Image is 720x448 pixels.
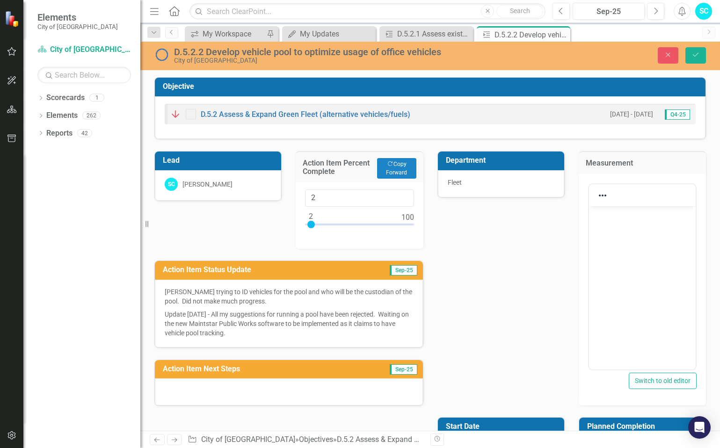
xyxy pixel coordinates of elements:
iframe: Rich Text Area [589,206,696,369]
div: City of [GEOGRAPHIC_DATA] [174,57,460,64]
span: Sep-25 [390,364,417,375]
a: Scorecards [46,93,85,103]
div: [PERSON_NAME] [182,180,233,189]
a: My Updates [284,28,373,40]
small: City of [GEOGRAPHIC_DATA] [37,23,118,30]
span: Elements [37,12,118,23]
button: Copy Forward [377,158,416,179]
h3: Planned Completion [587,422,701,431]
a: Elements [46,110,78,121]
div: 1 [89,94,104,102]
h3: Start Date [446,422,560,431]
a: D.5.2 Assess & Expand Green Fleet (alternative vehicles/fuels) [201,110,410,119]
a: Reports [46,128,73,139]
span: Q4-25 [665,109,690,120]
h3: Lead [163,156,276,165]
a: Objectives [299,435,333,444]
button: Switch to old editor [629,373,697,389]
button: Reveal or hide additional toolbar items [595,189,611,202]
p: [PERSON_NAME] trying to ID vehicles for the pool and who will be the custodian of the pool. Did n... [165,287,413,308]
div: 262 [82,112,101,120]
img: Not Started [154,47,169,62]
div: My Updates [300,28,373,40]
small: [DATE] - [DATE] [610,110,653,119]
div: » » » [188,434,423,445]
button: Search [496,5,543,18]
a: City of [GEOGRAPHIC_DATA] [201,435,295,444]
h3: Action Item Status Update [163,266,356,274]
h3: Action Item Percent Complete [303,159,372,175]
div: Open Intercom Messenger [688,416,711,439]
a: D.5.2 Assess & Expand Green Fleet (alternative vehicles/fuels) [337,435,541,444]
button: SC [695,3,712,20]
div: My Workspace [203,28,264,40]
div: SC [165,178,178,191]
span: Sep-25 [390,265,417,275]
div: D.5.2.2 Develop vehicle pool to optimize usage of office vehicles [174,47,460,57]
div: 42 [77,129,92,137]
h3: Objective [163,82,701,91]
span: Search [510,7,530,14]
h3: Action Item Next Steps [163,365,349,373]
a: City of [GEOGRAPHIC_DATA] [37,44,131,55]
a: D.5.2.1 Assess existing fleet and infrastructure for expansion [382,28,471,40]
div: D.5.2.2 Develop vehicle pool to optimize usage of office vehicles [495,29,568,41]
img: ClearPoint Strategy [4,10,22,28]
p: Update [DATE] - All my suggestions for running a pool have been rejected. Waiting on the new Main... [165,308,413,338]
img: Off Track [170,108,181,120]
a: My Workspace [187,28,264,40]
h3: Measurement [586,159,699,167]
input: Search ClearPoint... [189,3,545,20]
button: Sep-25 [573,3,645,20]
h3: Department [446,156,560,165]
div: D.5.2.1 Assess existing fleet and infrastructure for expansion [397,28,471,40]
input: Search Below... [37,67,131,83]
span: Fleet [448,179,462,186]
div: Sep-25 [576,6,641,17]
